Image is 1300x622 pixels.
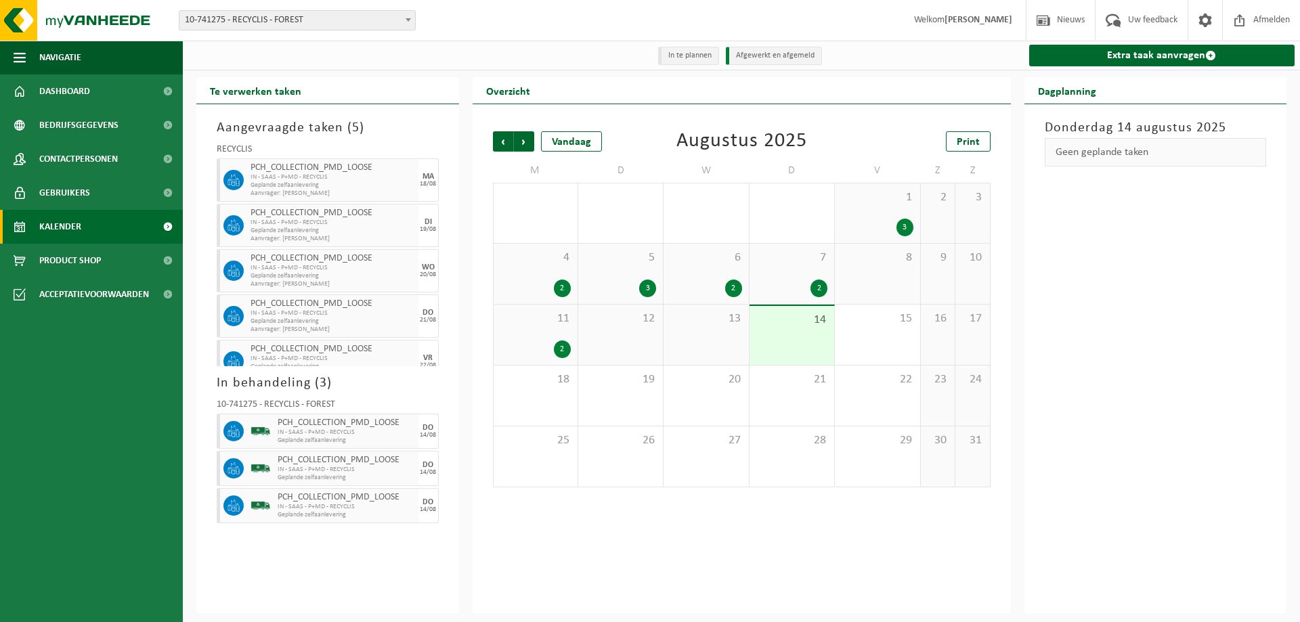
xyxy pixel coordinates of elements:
span: 4 [500,250,571,265]
img: BL-SO-LV [251,421,271,441]
span: 20 [670,372,741,387]
span: PCH_COLLECTION_PMD_LOOSE [251,208,415,219]
div: 22/08 [420,362,436,369]
div: 2 [554,280,571,297]
span: IN - SAAS - P+MD - RECYCLIS [251,355,415,363]
span: Aanvrager: [PERSON_NAME] [251,280,415,288]
span: 18 [500,372,571,387]
span: IN - SAAS - P+MD - RECYCLIS [278,503,415,511]
a: Print [946,131,991,152]
span: 5 [585,250,656,265]
span: 16 [928,311,948,326]
span: IN - SAAS - P+MD - RECYCLIS [278,466,415,474]
span: Geplande zelfaanlevering [251,363,415,371]
span: 23 [928,372,948,387]
div: Geen geplande taken [1045,138,1267,166]
div: 2 [554,340,571,358]
div: Augustus 2025 [676,131,807,152]
span: Aanvrager: [PERSON_NAME] [251,235,415,243]
div: 2 [725,280,742,297]
div: 21/08 [420,317,436,324]
span: 3 [320,376,327,390]
span: 11 [500,311,571,326]
td: Z [955,158,990,183]
div: DO [422,309,433,317]
span: Bedrijfsgegevens [39,108,118,142]
a: Extra taak aanvragen [1029,45,1295,66]
div: VR [423,354,433,362]
span: IN - SAAS - P+MD - RECYCLIS [251,264,415,272]
span: 8 [842,250,913,265]
div: DO [422,424,433,432]
h3: Donderdag 14 augustus 2025 [1045,118,1267,138]
span: Aanvrager: [PERSON_NAME] [251,326,415,334]
div: DO [422,461,433,469]
span: 26 [585,433,656,448]
span: PCH_COLLECTION_PMD_LOOSE [278,455,415,466]
span: IN - SAAS - P+MD - RECYCLIS [251,219,415,227]
div: DO [422,498,433,506]
span: PCH_COLLECTION_PMD_LOOSE [251,344,415,355]
span: 10-741275 - RECYCLIS - FOREST [179,11,415,30]
span: PCH_COLLECTION_PMD_LOOSE [251,162,415,173]
span: 19 [585,372,656,387]
td: V [835,158,920,183]
img: BL-SO-LV [251,458,271,479]
span: 12 [585,311,656,326]
span: 22 [842,372,913,387]
span: 6 [670,250,741,265]
span: 10-741275 - RECYCLIS - FOREST [179,10,416,30]
li: Afgewerkt en afgemeld [726,47,822,65]
h2: Dagplanning [1024,77,1110,104]
div: 19/08 [420,226,436,233]
td: W [664,158,749,183]
span: 15 [842,311,913,326]
span: 3 [962,190,982,205]
div: DI [425,218,432,226]
span: Geplande zelfaanlevering [251,272,415,280]
span: Navigatie [39,41,81,74]
div: MA [422,173,434,181]
span: Geplande zelfaanlevering [278,511,415,519]
div: 3 [896,219,913,236]
span: 7 [756,250,827,265]
span: 30 [928,433,948,448]
span: Contactpersonen [39,142,118,176]
span: 28 [756,433,827,448]
span: Geplande zelfaanlevering [278,474,415,482]
div: 3 [639,280,656,297]
span: 29 [842,433,913,448]
span: Geplande zelfaanlevering [278,437,415,445]
div: WO [422,263,435,271]
span: 31 [962,433,982,448]
div: 10-741275 - RECYCLIS - FOREST [217,400,439,414]
span: PCH_COLLECTION_PMD_LOOSE [278,492,415,503]
span: 2 [928,190,948,205]
td: M [493,158,578,183]
span: 10 [962,250,982,265]
strong: [PERSON_NAME] [945,15,1012,25]
span: Vorige [493,131,513,152]
div: 20/08 [420,271,436,278]
span: 25 [500,433,571,448]
span: Volgende [514,131,534,152]
h2: Overzicht [473,77,544,104]
span: Print [957,137,980,148]
span: Kalender [39,210,81,244]
span: 1 [842,190,913,205]
span: 9 [928,250,948,265]
span: Geplande zelfaanlevering [251,317,415,326]
span: 27 [670,433,741,448]
div: 14/08 [420,506,436,513]
span: PCH_COLLECTION_PMD_LOOSE [278,418,415,428]
span: 17 [962,311,982,326]
span: Dashboard [39,74,90,108]
h3: Aangevraagde taken ( ) [217,118,439,138]
td: Z [921,158,955,183]
span: 24 [962,372,982,387]
li: In te plannen [658,47,719,65]
td: D [750,158,835,183]
h3: In behandeling ( ) [217,373,439,393]
span: Geplande zelfaanlevering [251,181,415,190]
h2: Te verwerken taken [196,77,315,104]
